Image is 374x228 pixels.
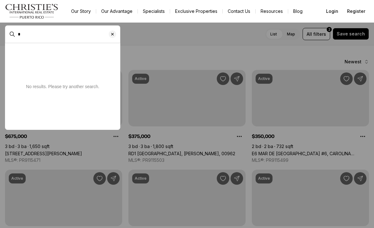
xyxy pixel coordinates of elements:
[5,84,120,89] p: No results. Please try another search.
[5,4,59,19] img: logo
[326,9,338,14] span: Login
[109,26,120,43] button: Clear search input
[343,5,369,18] button: Register
[347,9,365,14] span: Register
[322,5,342,18] button: Login
[66,7,96,16] a: Our Story
[288,7,308,16] a: Blog
[138,7,170,16] a: Specialists
[170,7,222,16] a: Exclusive Properties
[223,7,255,16] button: Contact Us
[96,7,138,16] a: Our Advantage
[256,7,288,16] a: Resources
